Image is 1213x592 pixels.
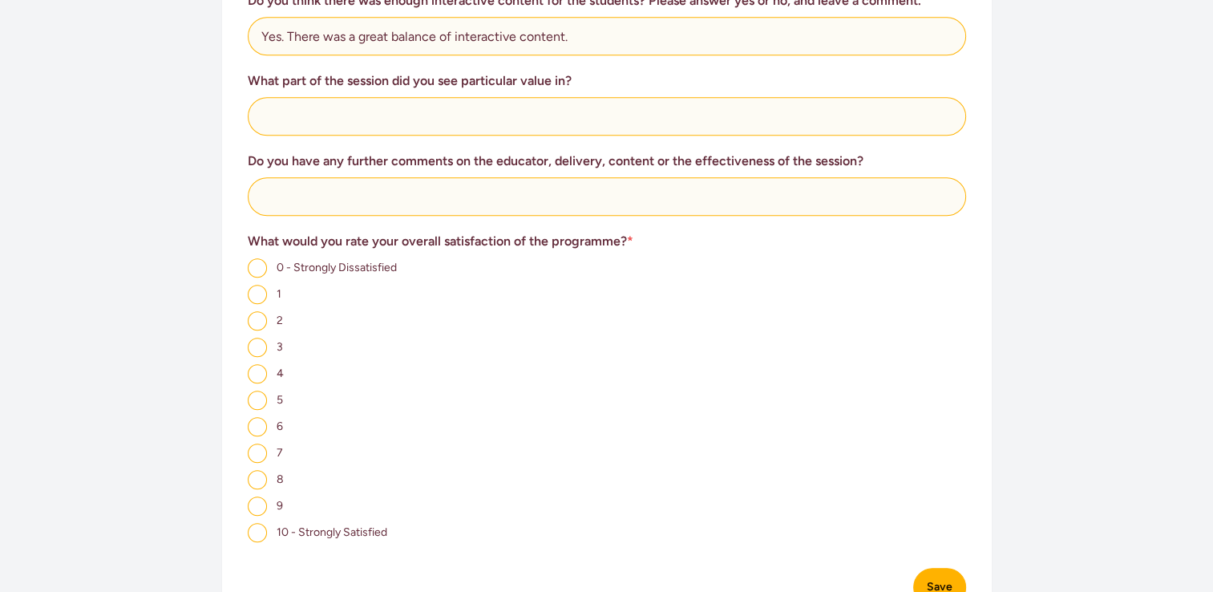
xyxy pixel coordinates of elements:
input: 7 [248,444,267,463]
span: 1 [277,287,281,301]
span: 4 [277,367,284,380]
span: 6 [277,420,283,433]
span: 2 [277,314,283,327]
input: 0 - Strongly Dissatisfied [248,258,267,278]
input: 4 [248,364,267,383]
input: 1 [248,285,267,304]
span: 5 [277,393,283,407]
h3: Do you have any further comments on the educator, delivery, content or the effectiveness of the s... [248,152,966,171]
span: 0 - Strongly Dissatisfied [277,261,397,274]
h3: What part of the session did you see particular value in? [248,71,966,91]
input: 5 [248,391,267,410]
input: 10 - Strongly Satisfied [248,523,267,542]
input: 8 [248,470,267,489]
span: 3 [277,340,283,354]
input: 6 [248,417,267,436]
span: 7 [277,446,283,460]
input: 3 [248,338,267,357]
input: 9 [248,497,267,516]
span: 10 - Strongly Satisfied [277,525,387,539]
input: 2 [248,311,267,330]
span: 9 [277,499,283,513]
h3: What would you rate your overall satisfaction of the programme? [248,232,966,251]
span: 8 [277,472,284,486]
